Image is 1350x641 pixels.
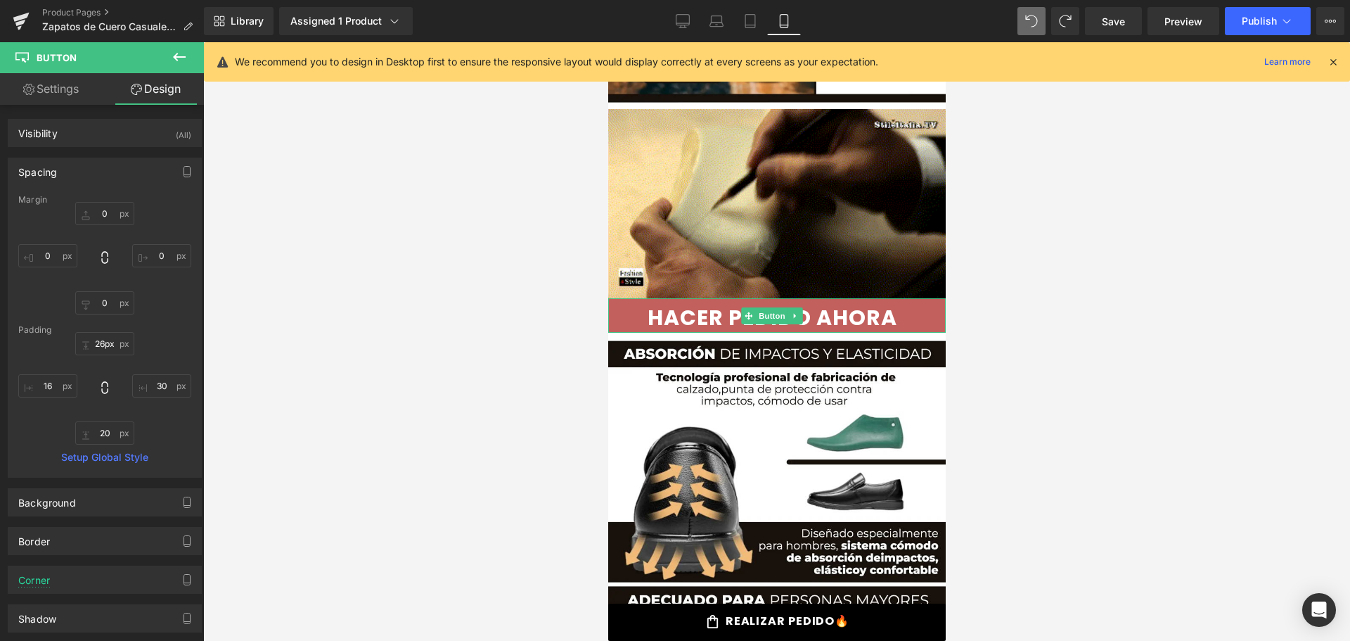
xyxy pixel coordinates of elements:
[75,421,134,445] input: 0
[290,14,401,28] div: Assigned 1 Product
[666,7,700,35] a: Desktop
[18,489,76,509] div: Background
[18,120,58,139] div: Visibility
[1225,7,1311,35] button: Publish
[18,244,77,267] input: 0
[42,21,177,32] span: Zapatos de Cuero Casuales y Elegantes para Hombre
[148,265,180,282] span: Button
[1259,53,1316,70] a: Learn more
[235,54,878,70] p: We recommend you to design in Desktop first to ensure the responsive layout would display correct...
[39,263,289,288] span: HACER PEDIDO AHORA
[132,244,191,267] input: 0
[1316,7,1344,35] button: More
[179,265,194,282] a: Expand / Collapse
[18,605,56,625] div: Shadow
[1164,14,1202,29] span: Preview
[18,158,57,178] div: Spacing
[700,7,733,35] a: Laptop
[75,291,134,315] input: 0
[18,452,191,463] a: Setup Global Style
[18,195,191,205] div: Margin
[37,52,77,63] span: Button
[176,120,191,143] div: (All)
[1302,593,1336,627] div: Open Intercom Messenger
[75,202,134,225] input: 0
[105,73,207,105] a: Design
[1017,7,1046,35] button: Undo
[117,572,241,587] span: REALIZAR PEDIDO🔥
[733,7,767,35] a: Tablet
[1242,15,1277,27] span: Publish
[132,374,191,398] input: 0
[1147,7,1219,35] a: Preview
[18,566,50,586] div: Corner
[75,332,134,355] input: 0
[18,374,77,398] input: 0
[18,325,191,335] div: Padding
[231,15,264,27] span: Library
[42,7,204,18] a: Product Pages
[18,528,50,547] div: Border
[204,7,274,35] a: New Library
[1051,7,1079,35] button: Redo
[1102,14,1125,29] span: Save
[767,7,801,35] a: Mobile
